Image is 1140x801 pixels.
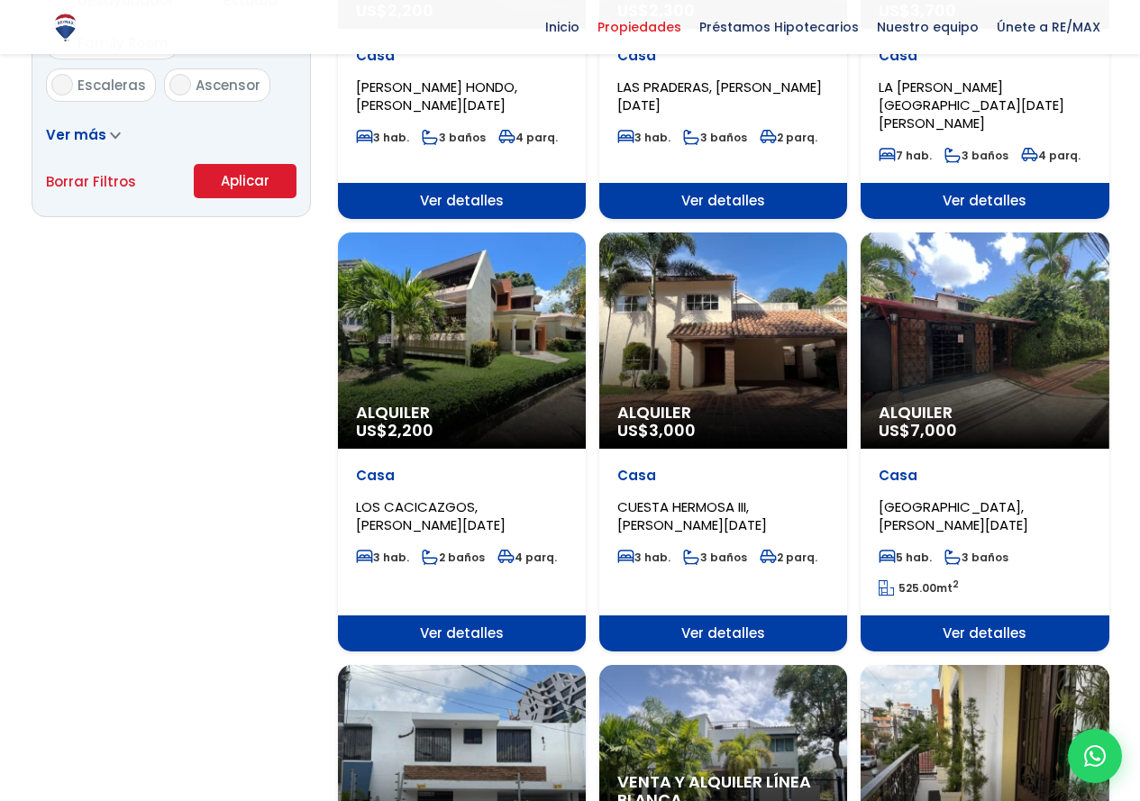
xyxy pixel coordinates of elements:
[498,130,558,145] span: 4 parq.
[46,170,136,193] a: Borrar Filtros
[910,419,957,441] span: 7,000
[683,550,747,565] span: 3 baños
[338,615,586,651] span: Ver detalles
[683,130,747,145] span: 3 baños
[879,47,1090,65] p: Casa
[169,74,191,96] input: Ascensor
[879,419,957,441] span: US$
[649,419,696,441] span: 3,000
[588,14,690,41] span: Propiedades
[78,76,146,95] span: Escaleras
[196,76,260,95] span: Ascensor
[338,232,586,651] a: Alquiler US$2,200 Casa LOS CACICAZGOS, [PERSON_NAME][DATE] 3 hab. 2 baños 4 parq. Ver detalles
[868,14,988,41] span: Nuestro equipo
[497,550,557,565] span: 4 parq.
[388,419,433,441] span: 2,200
[356,130,409,145] span: 3 hab.
[760,130,817,145] span: 2 parq.
[356,77,517,114] span: [PERSON_NAME] HONDO, [PERSON_NAME][DATE]
[617,550,670,565] span: 3 hab.
[879,467,1090,485] p: Casa
[51,74,73,96] input: Escaleras
[861,232,1108,651] a: Alquiler US$7,000 Casa [GEOGRAPHIC_DATA], [PERSON_NAME][DATE] 5 hab. 3 baños 525.00mt2 Ver detalles
[617,130,670,145] span: 3 hab.
[879,580,959,596] span: mt
[617,467,829,485] p: Casa
[617,47,829,65] p: Casa
[988,14,1109,41] span: Únete a RE/MAX
[356,550,409,565] span: 3 hab.
[617,404,829,422] span: Alquiler
[194,164,296,198] button: Aplicar
[898,580,936,596] span: 525.00
[861,183,1108,219] span: Ver detalles
[879,148,932,163] span: 7 hab.
[50,12,81,43] img: Logo de REMAX
[356,419,433,441] span: US$
[46,125,121,144] a: Ver más
[690,14,868,41] span: Préstamos Hipotecarios
[953,578,959,591] sup: 2
[879,77,1064,132] span: LA [PERSON_NAME][GEOGRAPHIC_DATA][DATE][PERSON_NAME]
[536,14,588,41] span: Inicio
[356,497,506,534] span: LOS CACICAZGOS, [PERSON_NAME][DATE]
[879,404,1090,422] span: Alquiler
[599,183,847,219] span: Ver detalles
[599,615,847,651] span: Ver detalles
[617,77,822,114] span: LAS PRADERAS, [PERSON_NAME][DATE]
[861,615,1108,651] span: Ver detalles
[760,550,817,565] span: 2 parq.
[1021,148,1081,163] span: 4 parq.
[944,148,1008,163] span: 3 baños
[944,550,1008,565] span: 3 baños
[879,497,1028,534] span: [GEOGRAPHIC_DATA], [PERSON_NAME][DATE]
[879,550,932,565] span: 5 hab.
[356,47,568,65] p: Casa
[46,125,106,144] span: Ver más
[617,419,696,441] span: US$
[356,467,568,485] p: Casa
[422,550,485,565] span: 2 baños
[356,404,568,422] span: Alquiler
[617,497,767,534] span: CUESTA HERMOSA III, [PERSON_NAME][DATE]
[599,232,847,651] a: Alquiler US$3,000 Casa CUESTA HERMOSA III, [PERSON_NAME][DATE] 3 hab. 3 baños 2 parq. Ver detalles
[422,130,486,145] span: 3 baños
[338,183,586,219] span: Ver detalles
